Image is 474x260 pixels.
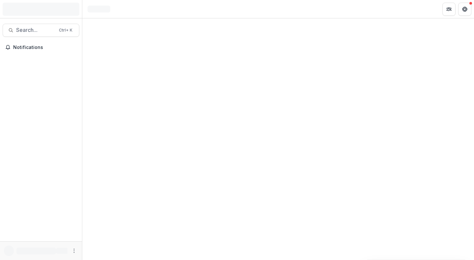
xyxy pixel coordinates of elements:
[85,4,113,14] nav: breadcrumb
[458,3,471,16] button: Get Help
[58,27,74,34] div: Ctrl + K
[16,27,55,33] span: Search...
[13,45,77,50] span: Notifications
[3,24,79,37] button: Search...
[442,3,456,16] button: Partners
[70,247,78,255] button: More
[3,42,79,53] button: Notifications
